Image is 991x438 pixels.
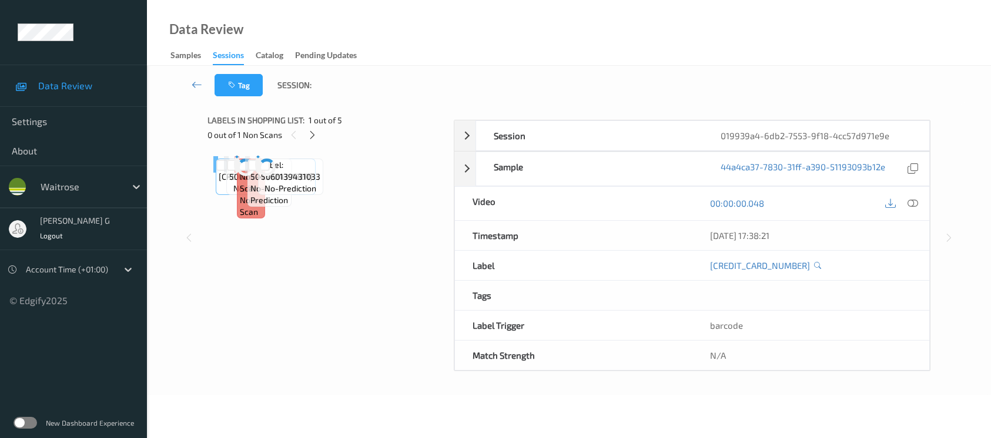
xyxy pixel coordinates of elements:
[215,74,263,96] button: Tag
[213,49,244,65] div: Sessions
[207,127,446,142] div: 0 out of 1 Non Scans
[261,159,320,183] span: Label: 5060139431033
[256,48,295,64] a: Catalog
[233,183,285,194] span: no-prediction
[265,183,316,194] span: no-prediction
[710,260,810,271] a: [CREDIT_CARD_NUMBER]
[277,79,312,91] span: Session:
[240,194,262,218] span: non-scan
[207,114,304,126] span: Labels in shopping list:
[213,48,256,65] a: Sessions
[455,221,692,250] div: Timestamp
[295,48,369,64] a: Pending Updates
[721,161,885,177] a: 44a4ca37-7830-31ff-a390-51193093b12e
[454,120,930,151] div: Session019939a4-6db2-7553-9f18-4cc57d971e9e
[455,311,692,340] div: Label Trigger
[455,187,692,220] div: Video
[455,281,692,310] div: Tags
[169,23,243,35] div: Data Review
[455,251,692,280] div: Label
[170,48,213,64] a: Samples
[703,121,930,150] div: 019939a4-6db2-7553-9f18-4cc57d971e9e
[476,121,703,150] div: Session
[240,159,262,194] span: Label: Non-Scan
[692,311,930,340] div: barcode
[256,49,283,64] div: Catalog
[170,49,201,64] div: Samples
[710,197,764,209] a: 00:00:00.048
[692,341,930,370] div: N/A
[454,151,930,186] div: Sample44a4ca37-7830-31ff-a390-51193093b12e
[455,341,692,370] div: Match Strength
[476,152,703,186] div: Sample
[295,49,357,64] div: Pending Updates
[250,183,289,206] span: no-prediction
[710,230,912,241] div: [DATE] 17:38:21
[309,114,342,126] span: 1 out of 5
